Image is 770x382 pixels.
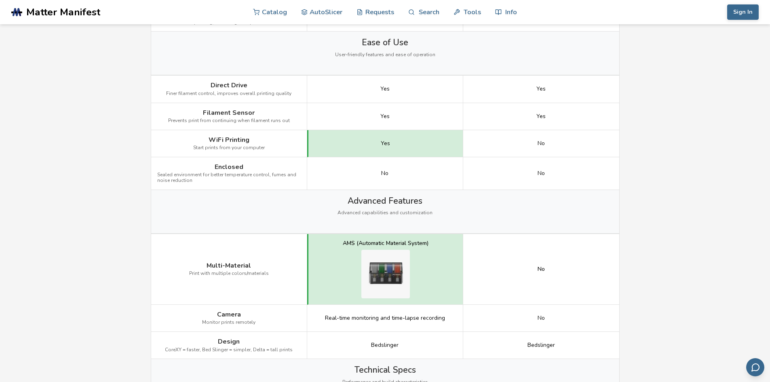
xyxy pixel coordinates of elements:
[380,113,390,120] span: Yes
[335,52,435,58] span: User-friendly features and ease of operation
[538,315,545,321] span: No
[536,86,546,92] span: Yes
[209,136,249,144] span: WiFi Printing
[348,196,422,206] span: Advanced Features
[217,311,241,318] span: Camera
[538,140,545,147] span: No
[538,170,545,177] span: No
[371,342,399,348] span: Bedslinger
[536,113,546,120] span: Yes
[203,109,255,116] span: Filament Sensor
[193,145,265,151] span: Start prints from your computer
[538,266,545,272] div: No
[189,271,269,276] span: Print with multiple colors/materials
[211,82,247,89] span: Direct Drive
[727,4,759,20] button: Sign In
[746,358,764,376] button: Send feedback via email
[354,365,416,375] span: Technical Specs
[361,250,410,298] img: Bambu Lab A1 multi-material system
[168,118,290,124] span: Prevents print from continuing when filament runs out
[215,163,243,171] span: Enclosed
[26,6,100,18] span: Matter Manifest
[207,262,251,269] span: Multi-Material
[527,342,555,348] span: Bedslinger
[202,320,255,325] span: Monitor prints remotely
[380,86,390,92] span: Yes
[218,338,240,345] span: Design
[157,172,301,184] span: Sealed environment for better temperature control, fumes and noise reduction
[338,210,432,216] span: Advanced capabilities and customization
[362,38,408,47] span: Ease of Use
[381,170,388,177] span: No
[381,140,390,147] span: Yes
[165,347,293,353] span: CoreXY = faster, Bed Slinger = simpler, Delta = tall prints
[166,91,291,97] span: Finer filament control, improves overall printing quality
[325,315,445,321] span: Real-time monitoring and time-lapse recording
[343,240,428,247] div: AMS (Automatic Material System)
[187,20,271,25] span: Very strong, needs high temperatures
